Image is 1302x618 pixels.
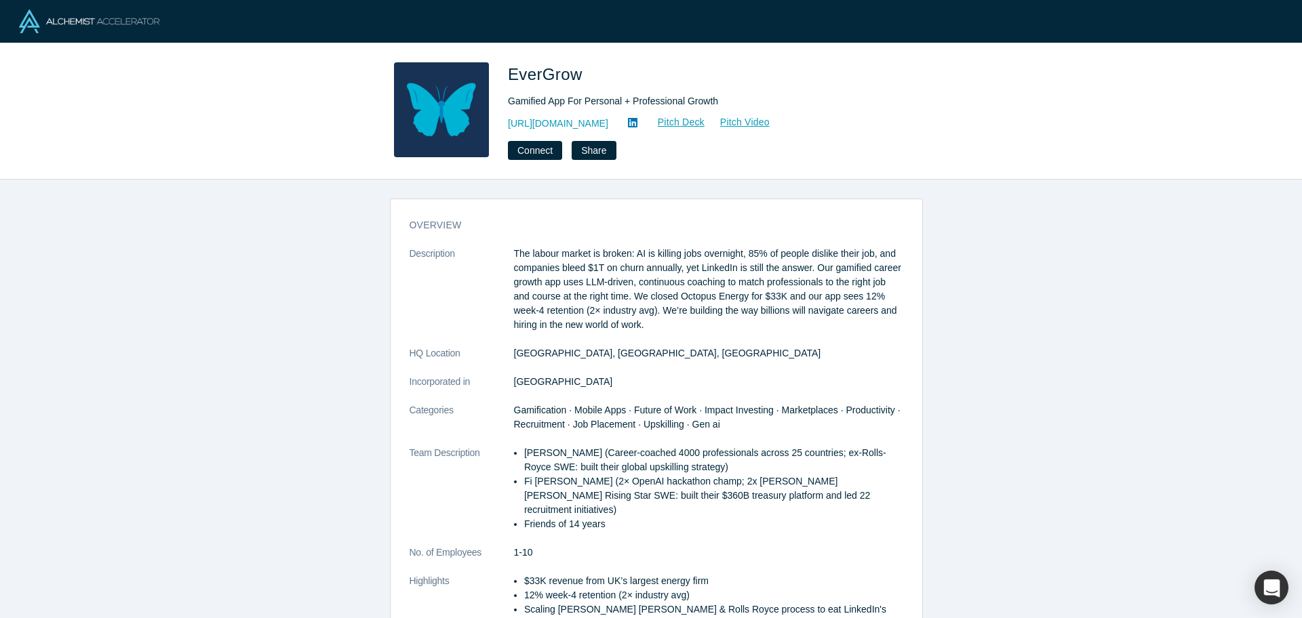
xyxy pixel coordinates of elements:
dd: 1-10 [514,545,903,560]
img: Alchemist Logo [19,9,159,33]
button: Share [572,141,616,160]
a: [URL][DOMAIN_NAME] [508,117,608,131]
p: Friends of 14 years [524,517,903,531]
p: 12% week-4 retention (2× industry avg) [524,588,903,602]
dt: Categories [410,403,514,446]
button: Connect [508,141,562,160]
dt: Team Description [410,446,514,545]
p: Fi [PERSON_NAME] (2× OpenAI hackathon champ; 2x [PERSON_NAME] [PERSON_NAME] Rising Star SWE: buil... [524,474,903,517]
p: [PERSON_NAME] (Career-coached 4000 professionals across 25 countries; ex-Rolls-Royce SWE: built t... [524,446,903,474]
dd: [GEOGRAPHIC_DATA], [GEOGRAPHIC_DATA], [GEOGRAPHIC_DATA] [514,346,903,360]
p: $33K revenue from UK’s largest energy firm [524,574,903,588]
dd: [GEOGRAPHIC_DATA] [514,375,903,389]
span: Gamification · Mobile Apps · Future of Work · Impact Investing · Marketplaces · Productivity · Re... [514,405,901,430]
dt: HQ Location [410,346,514,375]
p: The labour market is broken: AI is killing jobs overnight, 85% of people dislike their job, and c... [514,247,903,332]
img: EverGrow's Logo [394,62,489,157]
span: EverGrow [508,65,587,83]
a: Pitch Video [705,115,770,130]
dt: Description [410,247,514,346]
dt: Incorporated in [410,375,514,403]
h3: overview [410,218,884,232]
div: Gamified App For Personal + Professional Growth [508,94,888,108]
dt: No. of Employees [410,545,514,574]
a: Pitch Deck [643,115,705,130]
